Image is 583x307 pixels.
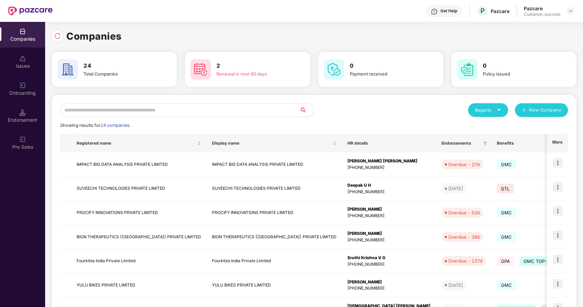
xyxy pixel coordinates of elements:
[553,230,562,240] img: icon
[57,59,78,80] img: svg+xml;base64,PHN2ZyB4bWxucz0iaHR0cDovL3d3dy53My5vcmcvMjAwMC9zdmciIHdpZHRoPSI2MCIgaGVpZ2h0PSI2MC...
[19,55,26,62] img: svg+xml;base64,PHN2ZyBpZD0iSXNzdWVzX2Rpc2FibGVkIiB4bWxucz0iaHR0cDovL3d3dy53My5vcmcvMjAwMC9zdmciIH...
[71,134,207,152] th: Registered name
[524,5,560,12] div: Pazcare
[77,141,196,146] span: Registered name
[101,123,131,128] span: 24 companies.
[347,158,430,164] div: [PERSON_NAME] [PERSON_NAME]
[491,8,509,14] div: Pazcare
[350,62,424,70] h3: 0
[19,109,26,116] img: svg+xml;base64,PHN2ZyB3aWR0aD0iMTQuNSIgaGVpZ2h0PSIxNC41IiB2aWV3Qm94PSIwIDAgMTYgMTYiIGZpbGw9Im5vbm...
[207,201,342,225] td: PROCIFY INNOVATIONS PRIVATE LIMITED
[347,206,430,213] div: [PERSON_NAME]
[207,225,342,249] td: BION THERAPEUTICS ([GEOGRAPHIC_DATA]) PRIVATE LIMITED
[347,213,430,219] div: [PHONE_NUMBER]
[83,70,158,77] div: Total Companies
[483,141,487,145] span: filter
[207,152,342,177] td: IMPACT BIG DATA ANALYSIS PRIVATE LIMITED
[207,134,342,152] th: Display name
[448,185,463,192] div: [DATE]
[497,184,514,193] span: GTL
[440,8,457,14] div: Get Help
[347,237,430,243] div: [PHONE_NUMBER]
[347,182,430,189] div: Deepak U H
[347,285,430,292] div: [PHONE_NUMBER]
[54,32,61,39] img: svg+xml;base64,PHN2ZyBpZD0iUmVsb2FkLTMyeDMyIiB4bWxucz0iaHR0cDovL3d3dy53My5vcmcvMjAwMC9zdmciIHdpZH...
[347,255,430,261] div: Sruthi Krishna V G
[216,70,291,77] div: Renewal in next 60 days
[19,28,26,35] img: svg+xml;base64,PHN2ZyBpZD0iQ29tcGFuaWVzIiB4bWxucz0iaHR0cDovL3d3dy53My5vcmcvMjAwMC9zdmciIHdpZHRoPS...
[347,189,430,195] div: [PHONE_NUMBER]
[324,59,344,80] img: svg+xml;base64,PHN2ZyB4bWxucz0iaHR0cDovL3d3dy53My5vcmcvMjAwMC9zdmciIHdpZHRoPSI2MCIgaGVpZ2h0PSI2MC...
[71,201,207,225] td: PROCIFY INNOVATIONS PRIVATE LIMITED
[207,177,342,201] td: SUVEECHI TECHNOLOGIES PRIVATE LIMITED
[431,8,438,15] img: svg+xml;base64,PHN2ZyBpZD0iSGVscC0zMngzMiIgeG1sbnM9Imh0dHA6Ly93d3cudzMub3JnLzIwMDAvc3ZnIiB3aWR0aD...
[60,123,131,128] span: Showing results for
[553,279,562,289] img: icon
[441,141,480,146] span: Endorsements
[497,160,516,169] span: GMC
[448,161,480,168] div: Overdue - 27d
[515,103,568,117] button: plusNew Company
[482,139,489,147] span: filter
[497,256,514,266] span: GPA
[347,164,430,171] div: [PHONE_NUMBER]
[347,279,430,285] div: [PERSON_NAME]
[497,232,516,242] span: GMC
[448,209,480,216] div: Overdue - 52d
[216,62,291,70] h3: 2
[71,225,207,249] td: BION THERAPEUTICS ([GEOGRAPHIC_DATA]) PRIVATE LIMITED
[448,233,480,240] div: Overdue - 38d
[190,59,211,80] img: svg+xml;base64,PHN2ZyB4bWxucz0iaHR0cDovL3d3dy53My5vcmcvMjAwMC9zdmciIHdpZHRoPSI2MCIgaGVpZ2h0PSI2MC...
[497,208,516,217] span: GMC
[350,70,424,77] div: Payment received
[483,62,557,70] h3: 0
[83,62,158,70] h3: 24
[457,59,477,80] img: svg+xml;base64,PHN2ZyB4bWxucz0iaHR0cDovL3d3dy53My5vcmcvMjAwMC9zdmciIHdpZHRoPSI2MCIgaGVpZ2h0PSI2MC...
[553,206,562,216] img: icon
[71,249,207,273] td: Fourkites India Private Limited
[553,182,562,192] img: icon
[519,256,558,266] span: GMC TOP-UP
[71,177,207,201] td: SUVEECHI TECHNOLOGIES PRIVATE LIMITED
[342,134,436,152] th: HR details
[448,282,463,289] div: [DATE]
[475,107,501,114] div: Reports
[300,107,314,113] span: search
[71,152,207,177] td: IMPACT BIG DATA ANALYSIS PRIVATE LIMITED
[553,255,562,264] img: icon
[347,230,430,237] div: [PERSON_NAME]
[207,273,342,298] td: YULU BIKES PRIVATE LIMITED
[547,134,568,152] th: More
[8,6,53,15] img: New Pazcare Logo
[347,261,430,268] div: [PHONE_NUMBER]
[497,280,516,290] span: GMC
[448,257,482,264] div: Overdue - 137d
[553,158,562,168] img: icon
[522,108,526,113] span: plus
[483,70,557,77] div: Policy issued
[524,12,560,17] div: Customer_success
[480,7,485,15] span: P
[529,107,561,114] span: New Company
[71,273,207,298] td: YULU BIKES PRIVATE LIMITED
[212,141,331,146] span: Display name
[19,82,26,89] img: svg+xml;base64,PHN2ZyB3aWR0aD0iMjAiIGhlaWdodD0iMjAiIHZpZXdCb3g9IjAgMCAyMCAyMCIgZmlsbD0ibm9uZSIgeG...
[300,103,314,117] button: search
[19,136,26,143] img: svg+xml;base64,PHN2ZyB3aWR0aD0iMjAiIGhlaWdodD0iMjAiIHZpZXdCb3g9IjAgMCAyMCAyMCIgZmlsbD0ibm9uZSIgeG...
[66,29,122,44] h1: Companies
[207,249,342,273] td: Fourkites India Private Limited
[497,108,501,112] span: caret-down
[568,8,573,14] img: svg+xml;base64,PHN2ZyBpZD0iRHJvcGRvd24tMzJ4MzIiIHhtbG5zPSJodHRwOi8vd3d3LnczLm9yZy8yMDAwL3N2ZyIgd2...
